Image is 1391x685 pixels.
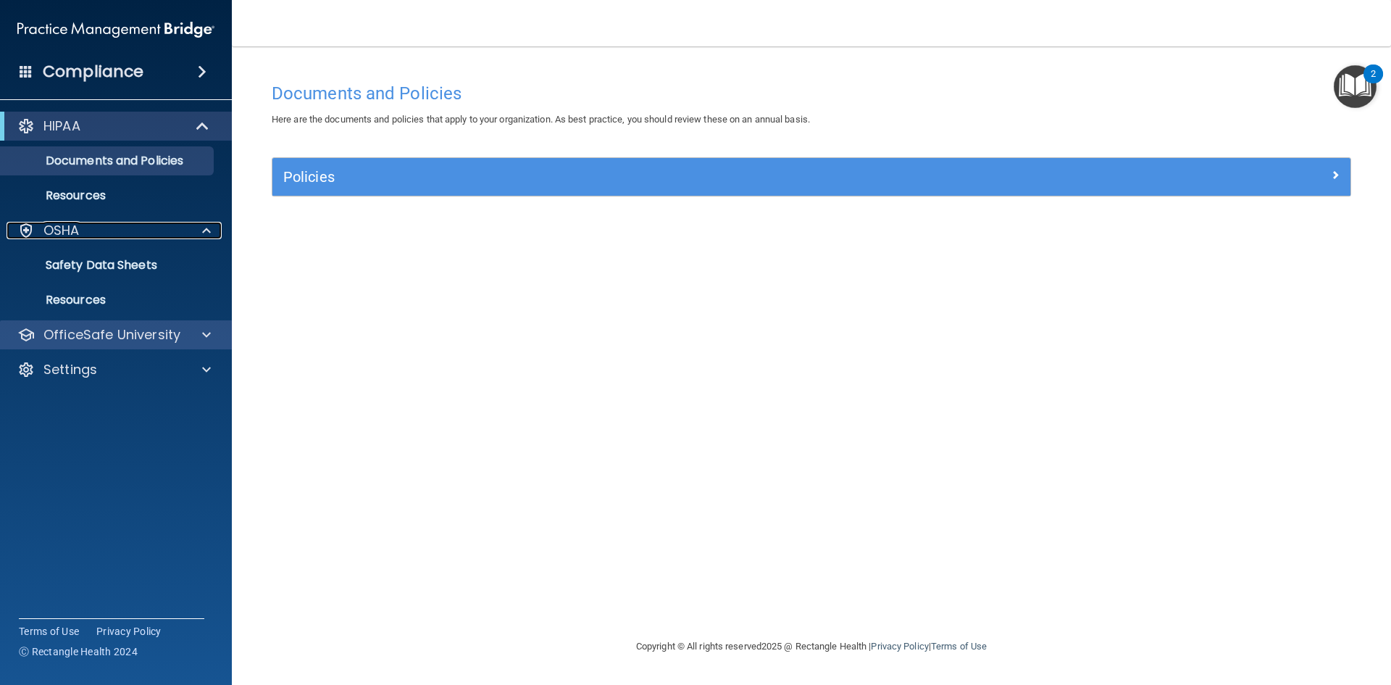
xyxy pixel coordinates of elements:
[9,188,207,203] p: Resources
[96,624,162,639] a: Privacy Policy
[9,154,207,168] p: Documents and Policies
[19,624,79,639] a: Terms of Use
[17,222,211,239] a: OSHA
[17,326,211,344] a: OfficeSafe University
[43,326,180,344] p: OfficeSafe University
[43,361,97,378] p: Settings
[1371,74,1376,93] div: 2
[283,165,1340,188] a: Policies
[43,117,80,135] p: HIPAA
[272,84,1351,103] h4: Documents and Policies
[283,169,1070,185] h5: Policies
[9,258,207,273] p: Safety Data Sheets
[1334,65,1377,108] button: Open Resource Center, 2 new notifications
[272,114,810,125] span: Here are the documents and policies that apply to your organization. As best practice, you should...
[19,644,138,659] span: Ⓒ Rectangle Health 2024
[547,623,1076,670] div: Copyright © All rights reserved 2025 @ Rectangle Health | |
[871,641,928,652] a: Privacy Policy
[43,62,143,82] h4: Compliance
[17,361,211,378] a: Settings
[17,117,210,135] a: HIPAA
[9,293,207,307] p: Resources
[931,641,987,652] a: Terms of Use
[17,15,214,44] img: PMB logo
[43,222,80,239] p: OSHA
